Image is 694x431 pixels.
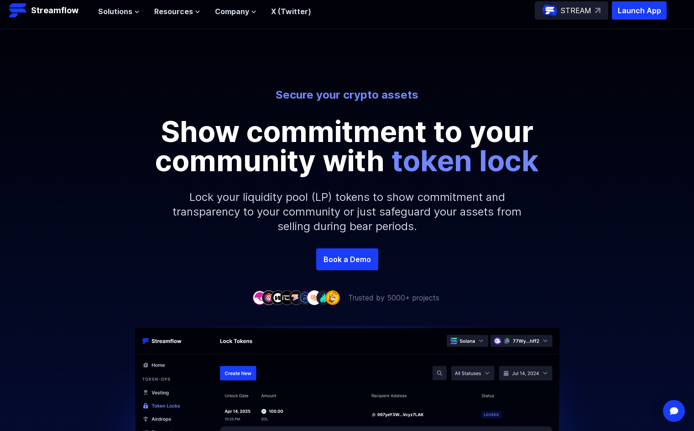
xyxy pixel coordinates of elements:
[154,6,193,17] span: Resources
[215,6,249,17] span: Company
[543,3,557,18] img: streamflow-logo-circle.png
[316,248,378,270] a: Book a Demo
[289,290,303,305] img: company-5
[316,290,331,305] img: company-8
[348,292,439,303] p: Trusted by 5000+ projects
[663,400,685,422] div: Open Intercom Messenger
[307,290,322,305] img: company-7
[142,117,553,175] p: Show commitment to your community with
[325,290,340,305] img: company-9
[151,175,543,248] p: Lock your liquidity pool (LP) tokens to show commitment and transparency to your community or jus...
[561,5,591,16] p: STREAM
[261,290,276,305] img: company-2
[154,6,200,17] button: Resources
[280,290,294,305] img: company-4
[98,6,140,17] button: Solutions
[9,1,27,20] img: Streamflow Logo
[9,1,89,20] a: Streamflow
[252,290,267,305] img: company-1
[94,88,600,102] p: Secure your crypto assets
[98,6,132,17] span: Solutions
[595,8,600,13] img: top-right-arrow.svg
[612,1,667,20] button: Launch App
[271,7,311,16] a: X (Twitter)
[31,4,78,17] p: Streamflow
[391,143,539,178] span: token lock
[215,6,256,17] button: Company
[271,290,285,305] img: company-3
[298,290,313,305] img: company-6
[535,1,608,20] a: STREAM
